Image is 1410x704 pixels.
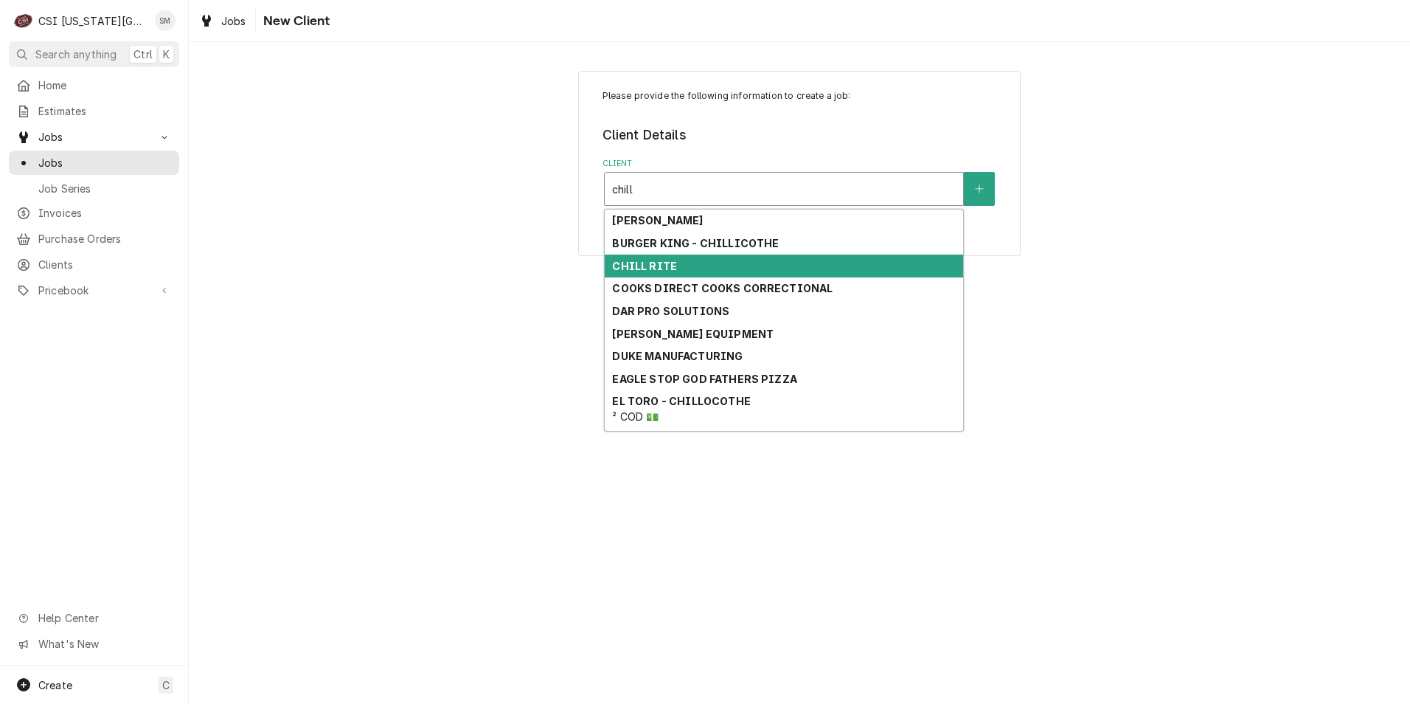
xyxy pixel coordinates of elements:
[9,99,179,123] a: Estimates
[612,237,779,249] strong: BURGER KING - CHILLICOTHE
[612,305,729,317] strong: DAR PRO SOLUTIONS
[221,13,246,29] span: Jobs
[13,10,34,31] div: C
[259,11,330,31] span: New Client
[155,10,176,31] div: SM
[38,103,172,119] span: Estimates
[38,13,147,29] div: CSI [US_STATE][GEOGRAPHIC_DATA]
[612,373,796,385] strong: EAGLE STOP GOD FATHERS PIZZA
[9,606,179,630] a: Go to Help Center
[38,257,172,272] span: Clients
[38,129,150,145] span: Jobs
[9,73,179,97] a: Home
[964,172,995,206] button: Create New Client
[155,10,176,31] div: Sean Mckelvey's Avatar
[9,278,179,303] a: Go to Pricebook
[9,252,179,277] a: Clients
[9,151,179,175] a: Jobs
[38,205,172,221] span: Invoices
[612,214,703,227] strong: [PERSON_NAME]
[9,632,179,656] a: Go to What's New
[133,46,153,62] span: Ctrl
[975,184,984,194] svg: Create New Client
[612,282,833,294] strong: COOKS DIRECT COOKS CORRECTIONAL
[9,176,179,201] a: Job Series
[9,201,179,225] a: Invoices
[602,158,997,206] div: Client
[612,260,677,272] strong: CHILL RITE
[612,350,743,362] strong: DUKE MANUFACTURING
[612,395,750,407] strong: EL TORO - CHILLOCOTHE
[38,77,172,93] span: Home
[602,125,997,145] legend: Client Details
[602,89,997,103] p: Please provide the following information to create a job:
[38,181,172,196] span: Job Series
[13,10,34,31] div: CSI Kansas City's Avatar
[162,677,170,693] span: C
[38,679,72,691] span: Create
[9,41,179,67] button: Search anythingCtrlK
[38,155,172,170] span: Jobs
[38,610,170,626] span: Help Center
[578,71,1021,256] div: Job Create/Update
[602,158,997,170] label: Client
[9,125,179,149] a: Go to Jobs
[612,328,774,340] strong: [PERSON_NAME] EQUIPMENT
[612,410,659,423] span: ² COD 💵
[38,283,150,298] span: Pricebook
[38,231,172,246] span: Purchase Orders
[35,46,117,62] span: Search anything
[9,227,179,251] a: Purchase Orders
[38,636,170,652] span: What's New
[193,9,252,33] a: Jobs
[602,89,997,206] div: Job Create/Update Form
[163,46,170,62] span: K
